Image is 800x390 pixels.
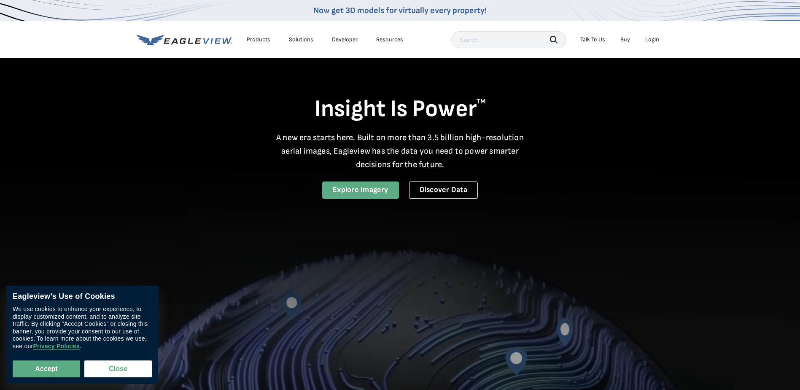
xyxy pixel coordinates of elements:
a: Discover Data [409,181,478,199]
a: Developer [332,36,358,43]
p: A new era starts here. Built on more than 3.5 billion high-resolution aerial images, Eagleview ha... [271,131,529,171]
div: Login [645,36,659,43]
sup: TM [477,97,486,106]
div: Products [247,36,270,43]
h1: Insight Is Power [137,95,663,124]
div: Resources [376,36,403,43]
input: Search [451,31,566,48]
button: Accept [13,360,80,377]
div: Solutions [289,36,313,43]
div: We use cookies to enhance your experience, to display customized content, and to analyze site tra... [13,306,152,350]
a: Explore Imagery [322,181,399,199]
div: Talk To Us [580,36,605,43]
a: Now get 3D models for virtually every property! [313,5,487,16]
a: Buy [620,36,630,43]
button: Close [84,360,152,377]
a: Privacy Policies [33,343,79,350]
div: Eagleview’s Use of Cookies [13,292,152,301]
